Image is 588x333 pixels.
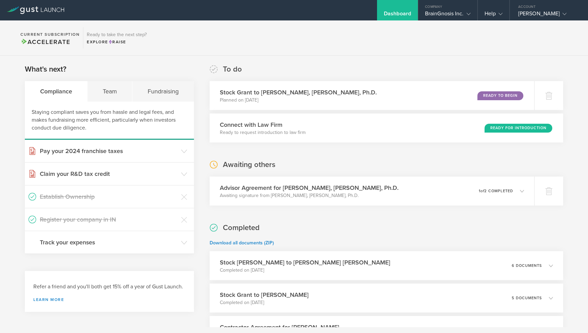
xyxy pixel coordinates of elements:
h2: What's next? [25,64,66,74]
h3: Stock [PERSON_NAME] to [PERSON_NAME] [PERSON_NAME] [220,258,390,267]
p: Awaiting signature from [PERSON_NAME], [PERSON_NAME], Ph.D. [220,192,398,199]
h3: Advisor Agreement for [PERSON_NAME], [PERSON_NAME], Ph.D. [220,183,398,192]
h3: Claim your R&D tax credit [40,169,178,178]
h2: Awaiting others [223,160,275,170]
p: Completed on [DATE] [220,299,309,306]
h2: Current Subscription [20,32,80,36]
p: Planned on [DATE] [220,97,377,104]
h3: Stock Grant to [PERSON_NAME] [220,290,309,299]
div: [PERSON_NAME] [518,10,576,20]
div: Dashboard [384,10,411,20]
h3: Stock Grant to [PERSON_NAME], [PERSON_NAME], Ph.D. [220,88,377,97]
div: Team [87,81,132,102]
div: Stock Grant to [PERSON_NAME], [PERSON_NAME], Ph.D.Planned on [DATE]Ready to Begin [210,81,534,110]
div: Connect with Law FirmReady to request introduction to law firmReady for Introduction [210,113,563,142]
h3: Refer a friend and you'll both get 15% off a year of Gust Launch. [33,283,185,291]
em: of [480,189,484,193]
div: Ready for Introduction [485,124,552,133]
h3: Establish Ownership [40,192,178,201]
p: Completed on [DATE] [220,267,390,274]
div: Ready to Begin [477,91,523,100]
span: Raise [108,40,126,44]
p: 5 documents [512,296,542,300]
p: 6 documents [512,264,542,268]
h2: To do [223,64,242,74]
p: 1 2 completed [479,189,513,193]
h3: Connect with Law Firm [220,120,306,129]
p: Ready to request introduction to law firm [220,129,306,136]
h3: Track your expenses [40,238,178,247]
h3: Pay your 2024 franchise taxes [40,147,178,155]
div: Fundraising [132,81,194,102]
a: Download all documents (ZIP) [210,240,274,246]
div: Staying compliant saves you from hassle and legal fees, and makes fundraising more efficient, par... [25,102,194,140]
div: Explore [87,39,147,45]
div: Compliance [25,81,87,102]
h3: Register your company in IN [40,215,178,224]
span: Accelerate [20,38,70,46]
div: Ready to take the next step?ExploreRaise [83,27,150,48]
iframe: Chat Widget [554,300,588,333]
div: BrainGnosis Inc. [425,10,471,20]
h3: Contractor Agreement for [PERSON_NAME] [220,323,339,332]
div: Help [485,10,503,20]
a: Learn more [33,298,185,302]
h3: Ready to take the next step? [87,32,147,37]
h2: Completed [223,223,260,233]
